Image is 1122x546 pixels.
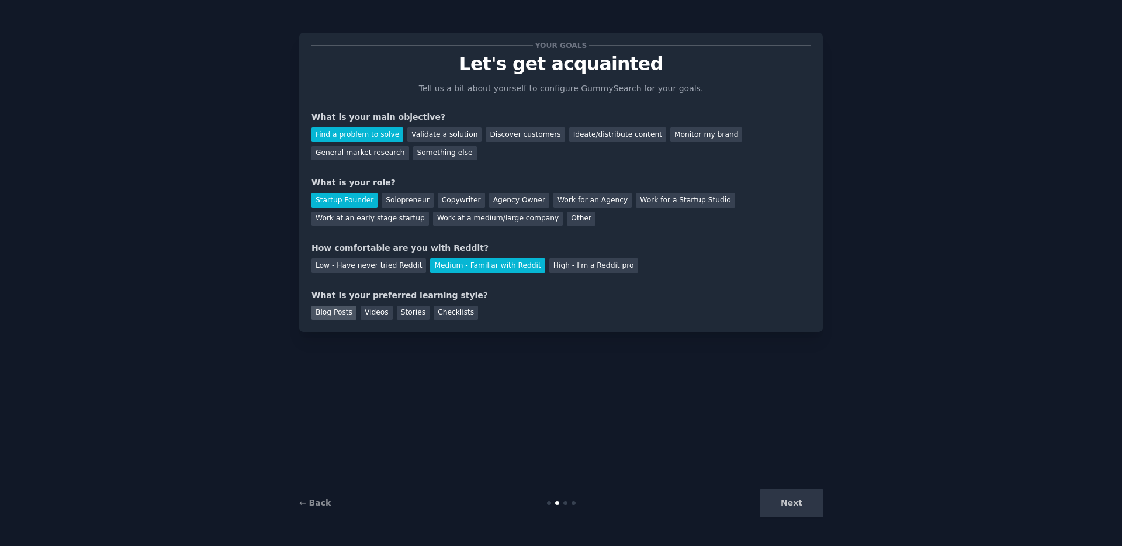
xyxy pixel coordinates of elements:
[311,146,409,161] div: General market research
[311,306,356,320] div: Blog Posts
[567,212,595,226] div: Other
[438,193,485,208] div: Copywriter
[549,258,638,273] div: High - I'm a Reddit pro
[299,498,331,507] a: ← Back
[434,306,478,320] div: Checklists
[569,127,666,142] div: Ideate/distribute content
[433,212,563,226] div: Work at a medium/large company
[533,39,589,51] span: Your goals
[311,111,811,123] div: What is your main objective?
[636,193,735,208] div: Work for a Startup Studio
[414,82,708,95] p: Tell us a bit about yourself to configure GummySearch for your goals.
[361,306,393,320] div: Videos
[311,193,378,208] div: Startup Founder
[413,146,477,161] div: Something else
[311,212,429,226] div: Work at an early stage startup
[311,289,811,302] div: What is your preferred learning style?
[311,127,403,142] div: Find a problem to solve
[486,127,565,142] div: Discover customers
[489,193,549,208] div: Agency Owner
[311,177,811,189] div: What is your role?
[553,193,632,208] div: Work for an Agency
[311,54,811,74] p: Let's get acquainted
[311,242,811,254] div: How comfortable are you with Reddit?
[407,127,482,142] div: Validate a solution
[397,306,430,320] div: Stories
[382,193,433,208] div: Solopreneur
[430,258,545,273] div: Medium - Familiar with Reddit
[311,258,426,273] div: Low - Have never tried Reddit
[670,127,742,142] div: Monitor my brand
